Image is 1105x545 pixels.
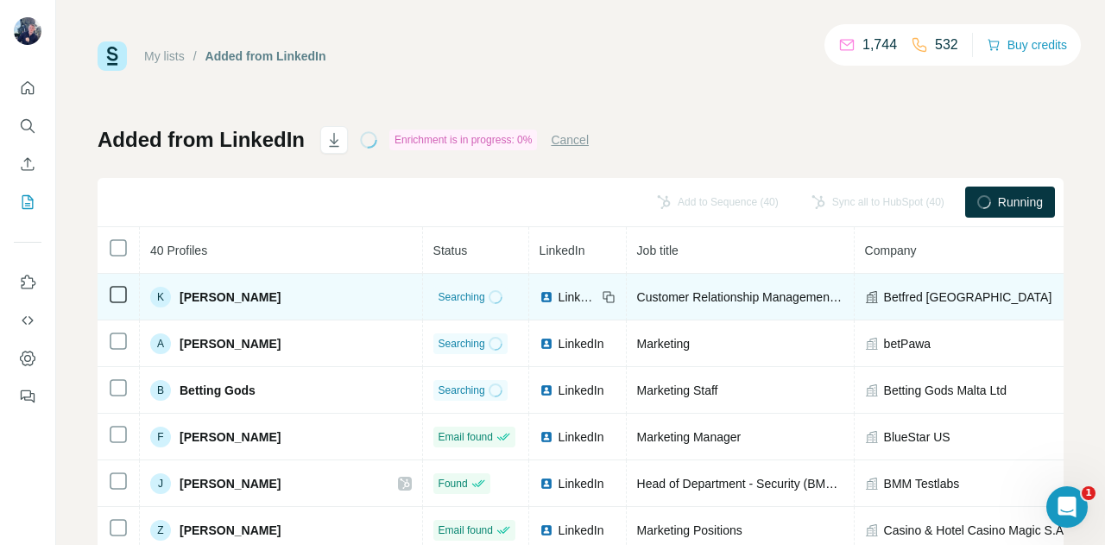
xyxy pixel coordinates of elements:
[14,149,41,180] button: Enrich CSV
[14,187,41,218] button: My lists
[559,382,604,399] span: LinkedIn
[1082,486,1096,500] span: 1
[637,430,742,444] span: Marketing Manager
[637,337,690,351] span: Marketing
[637,523,742,537] span: Marketing Positions
[559,335,604,352] span: LinkedIn
[439,429,493,445] span: Email found
[884,475,960,492] span: BMM Testlabs
[540,337,553,351] img: LinkedIn logo
[14,73,41,104] button: Quick start
[150,473,171,494] div: J
[998,193,1043,211] span: Running
[98,41,127,71] img: Surfe Logo
[14,267,41,298] button: Use Surfe on LinkedIn
[180,428,281,446] span: [PERSON_NAME]
[884,522,1067,539] span: Casino & Hotel Casino Magic S.A.
[884,382,1007,399] span: Betting Gods Malta Ltd
[14,305,41,336] button: Use Surfe API
[540,290,553,304] img: LinkedIn logo
[150,520,171,541] div: Z
[865,244,917,257] span: Company
[439,336,485,352] span: Searching
[540,430,553,444] img: LinkedIn logo
[14,17,41,45] img: Avatar
[193,48,197,65] li: /
[14,343,41,374] button: Dashboard
[637,290,888,304] span: Customer Relationship Management Specialist
[439,523,493,538] span: Email found
[540,523,553,537] img: LinkedIn logo
[439,383,485,398] span: Searching
[559,428,604,446] span: LinkedIn
[150,287,171,307] div: K
[862,35,897,55] p: 1,744
[884,288,1052,306] span: Betfred [GEOGRAPHIC_DATA]
[180,288,281,306] span: [PERSON_NAME]
[98,126,305,154] h1: Added from LinkedIn
[637,477,863,491] span: Head of Department - Security (BMMSAF)
[439,476,468,491] span: Found
[559,288,597,306] span: LinkedIn
[559,522,604,539] span: LinkedIn
[884,428,950,446] span: BlueStar US
[884,335,931,352] span: betPawa
[987,33,1067,57] button: Buy credits
[389,130,537,150] div: Enrichment is in progress: 0%
[144,49,185,63] a: My lists
[150,380,171,401] div: B
[150,333,171,354] div: A
[180,522,281,539] span: [PERSON_NAME]
[433,244,468,257] span: Status
[540,383,553,397] img: LinkedIn logo
[559,475,604,492] span: LinkedIn
[439,289,485,305] span: Searching
[14,381,41,412] button: Feedback
[150,244,207,257] span: 40 Profiles
[540,477,553,491] img: LinkedIn logo
[180,475,281,492] span: [PERSON_NAME]
[551,131,589,149] button: Cancel
[935,35,958,55] p: 532
[150,427,171,447] div: F
[637,383,718,397] span: Marketing Staff
[637,244,679,257] span: Job title
[14,111,41,142] button: Search
[180,335,281,352] span: [PERSON_NAME]
[180,382,256,399] span: Betting Gods
[1046,486,1088,528] iframe: Intercom live chat
[540,244,585,257] span: LinkedIn
[205,48,326,65] div: Added from LinkedIn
